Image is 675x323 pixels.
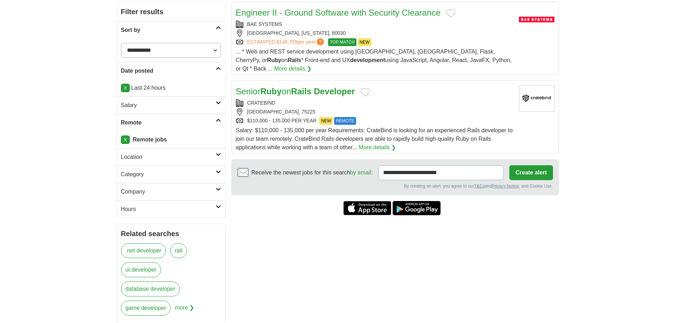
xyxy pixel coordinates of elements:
span: TOP MATCH [328,38,356,46]
a: Sort by [117,21,225,39]
a: by email [350,169,371,176]
a: BAE SYSTEMS [247,21,282,27]
a: Company [117,183,225,200]
h2: Salary [121,101,216,110]
div: CRATEBIND [236,99,513,107]
a: X [121,84,130,92]
strong: Rails [291,87,311,96]
img: BAE Systems logo [519,6,554,33]
a: Get the iPhone app [343,201,391,215]
strong: development [350,57,385,63]
p: Last 24 hours [121,84,221,92]
span: NEW [319,117,333,125]
button: Add to favorite jobs [361,88,370,96]
h2: Related searches [121,228,221,239]
a: database developer [121,282,180,296]
div: $110,000 - 135,000 PER YEAR [236,117,513,125]
span: Salary: $110,000 - 135,000 per year Requirements: CrateBind is looking for an experienced Rails d... [236,127,513,150]
a: ESTIMATED:$148,759per year? [247,38,326,46]
h2: Remote [121,118,216,127]
span: $148,759 [276,39,297,45]
a: ui developer [121,262,161,277]
div: [GEOGRAPHIC_DATA], [US_STATE], 80030 [236,29,513,37]
a: T&Cs [474,184,485,189]
a: Date posted [117,62,225,79]
strong: Developer [314,87,355,96]
strong: Ruby [267,57,281,63]
button: Create alert [509,165,553,180]
strong: Rails [288,57,301,63]
h2: Sort by [121,26,216,34]
a: More details ❯ [274,65,311,73]
h2: Filter results [117,2,225,21]
span: REMOTE [334,117,356,125]
a: Get the Android app [393,201,441,215]
h2: Date posted [121,67,216,75]
a: game developer [121,301,171,316]
div: [GEOGRAPHIC_DATA], 75225 [236,108,513,116]
a: Remote [117,114,225,131]
h2: Location [121,153,216,161]
a: Hours [117,200,225,218]
a: More details ❯ [359,143,396,152]
span: ... * Web and REST service development using [GEOGRAPHIC_DATA], [GEOGRAPHIC_DATA], Flask, CherryP... [236,49,512,72]
span: NEW [358,38,371,46]
h2: Company [121,188,216,196]
a: .net developer [121,243,166,258]
a: Engineer II - Ground Software with Security Clearance [236,8,441,17]
a: X [121,135,130,144]
strong: Ruby [260,87,282,96]
span: ? [317,38,324,45]
span: more ❯ [175,301,194,320]
h2: Category [121,170,216,179]
a: Salary [117,96,225,114]
button: Add to favorite jobs [446,9,455,18]
strong: Remote jobs [133,137,167,143]
h2: Hours [121,205,216,213]
a: Category [117,166,225,183]
a: SeniorRubyonRails Developer [236,87,355,96]
img: CrateBind logo [519,85,554,112]
div: By creating an alert, you agree to our and , and Cookie Use. [237,183,553,189]
a: Privacy Notice [492,184,519,189]
span: Receive the newest jobs for this search : [251,168,373,177]
a: Location [117,148,225,166]
a: rail [170,243,187,258]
